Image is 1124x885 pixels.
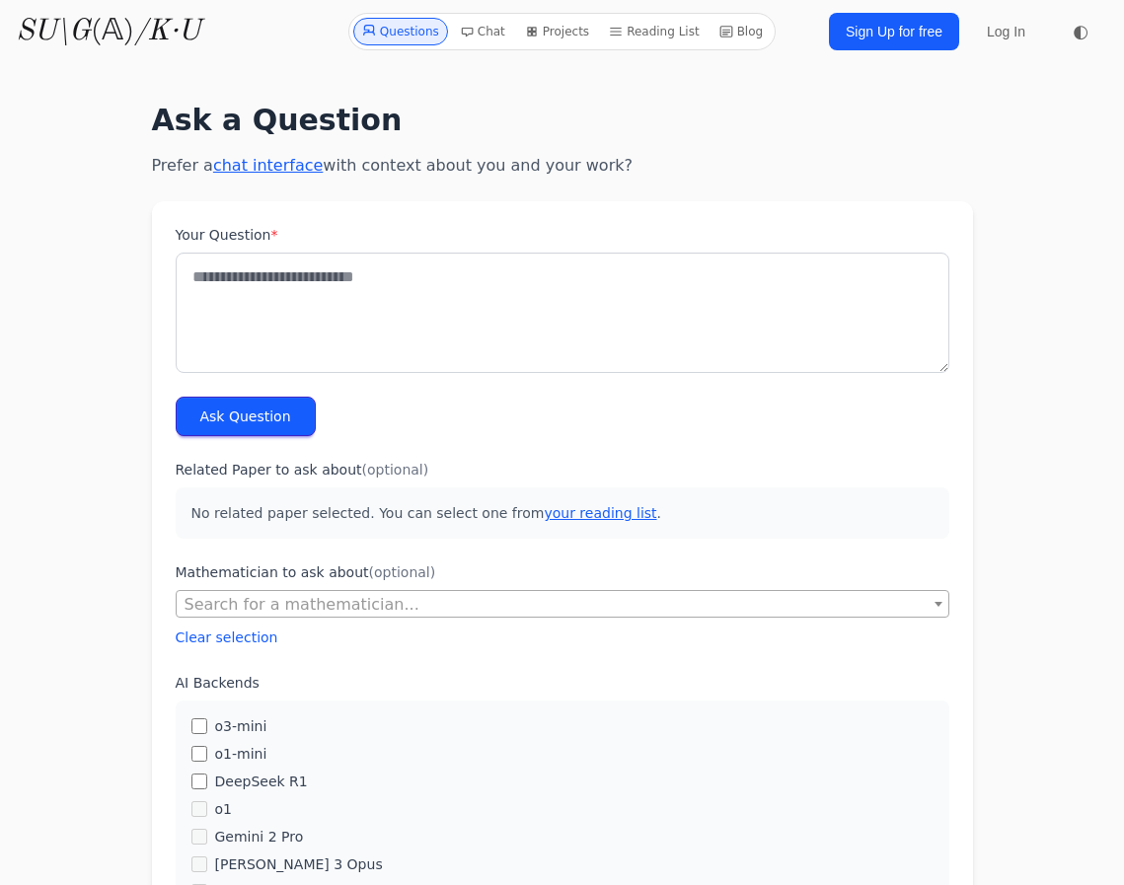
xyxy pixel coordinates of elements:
[215,854,383,874] label: [PERSON_NAME] 3 Opus
[369,564,436,580] span: (optional)
[215,744,267,764] label: o1-mini
[176,590,949,618] span: Search for a mathematician...
[185,595,419,614] span: Search for a mathematician...
[152,103,973,138] h1: Ask a Question
[134,17,200,46] i: /K·U
[176,460,949,479] label: Related Paper to ask about
[215,827,304,847] label: Gemini 2 Pro
[215,799,232,819] label: o1
[16,17,91,46] i: SU\G
[517,18,597,45] a: Projects
[176,673,949,693] label: AI Backends
[601,18,708,45] a: Reading List
[176,627,278,647] button: Clear selection
[712,18,772,45] a: Blog
[213,156,323,175] a: chat interface
[544,505,656,521] a: your reading list
[1061,12,1100,51] button: ◐
[152,154,973,178] p: Prefer a with context about you and your work?
[176,487,949,539] p: No related paper selected. You can select one from .
[176,397,316,436] button: Ask Question
[1073,23,1088,40] span: ◐
[176,562,949,582] label: Mathematician to ask about
[215,772,308,791] label: DeepSeek R1
[975,14,1037,49] a: Log In
[16,14,200,49] a: SU\G(𝔸)/K·U
[452,18,513,45] a: Chat
[176,225,949,245] label: Your Question
[215,716,267,736] label: o3-mini
[829,13,959,50] a: Sign Up for free
[362,462,429,478] span: (optional)
[353,18,448,45] a: Questions
[177,591,948,619] span: Search for a mathematician...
